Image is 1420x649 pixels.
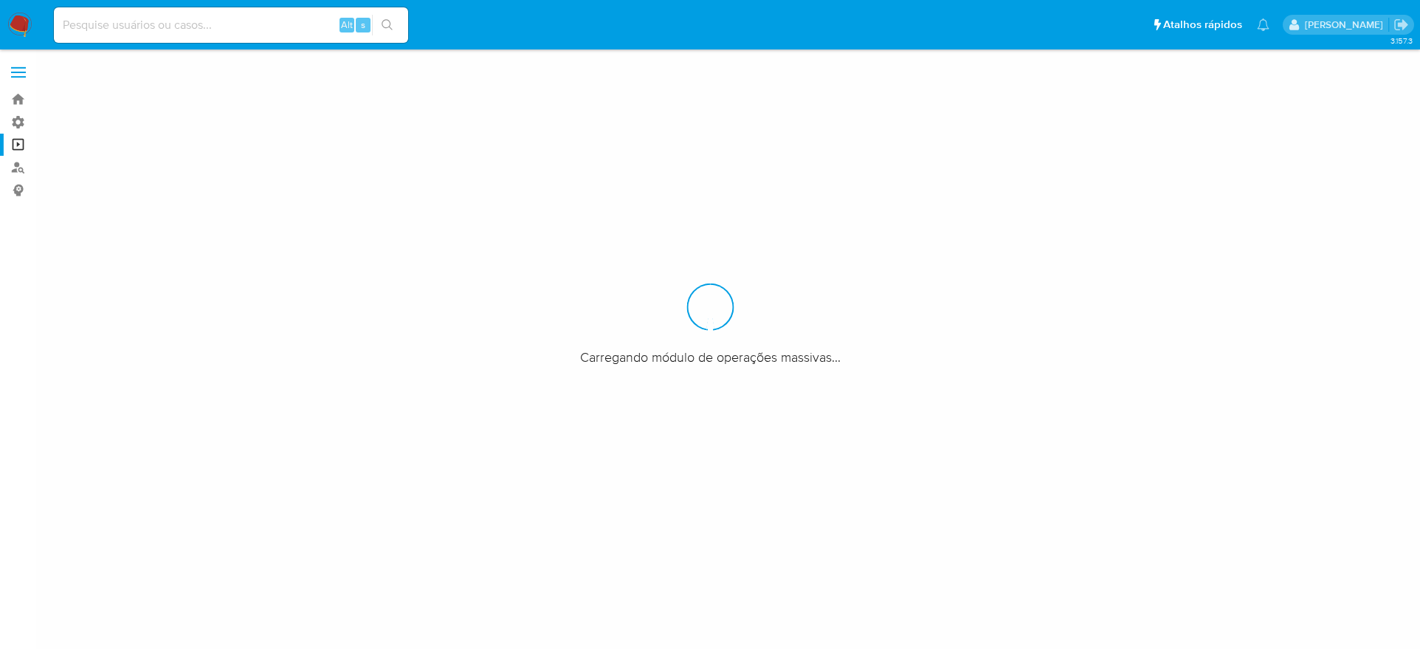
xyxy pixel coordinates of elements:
span: Alt [341,18,353,32]
button: search-icon [372,15,402,35]
a: Sair [1393,17,1409,32]
span: s [361,18,365,32]
span: Carregando módulo de operações massivas... [580,348,841,365]
a: Notificações [1257,18,1269,31]
input: Pesquise usuários ou casos... [54,16,408,35]
p: matheus.lima@mercadopago.com.br [1305,18,1388,32]
span: Atalhos rápidos [1163,17,1242,32]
